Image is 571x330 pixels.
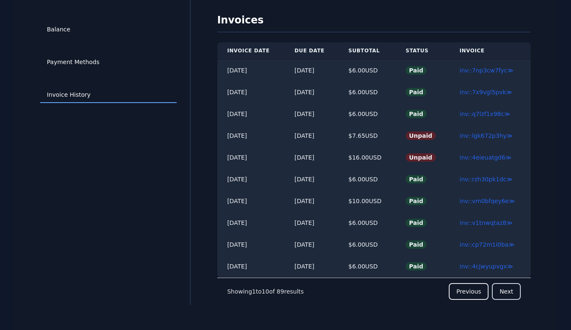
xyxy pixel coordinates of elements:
[348,175,386,183] div: $ 6.00 USD
[217,234,285,255] td: [DATE]
[217,212,285,234] td: [DATE]
[348,153,386,162] div: $ 16.00 USD
[492,283,521,300] button: Next
[348,131,386,140] div: $ 7.65 USD
[217,103,285,125] td: [DATE]
[406,197,427,205] span: Paid
[217,59,285,82] td: [DATE]
[284,125,338,147] td: [DATE]
[460,241,515,248] a: inv::cp72m1i0ba≫
[217,13,531,32] h1: Invoices
[460,67,514,74] a: inv::7np3cw7fyc≫
[449,283,489,300] button: Previous
[217,190,285,212] td: [DATE]
[284,59,338,82] td: [DATE]
[406,153,436,162] span: Unpaid
[348,262,386,271] div: $ 6.00 USD
[460,111,510,117] a: inv::q7lzf1x98c≫
[284,190,338,212] td: [DATE]
[348,66,386,75] div: $ 6.00 USD
[348,88,386,96] div: $ 6.00 USD
[460,219,513,226] a: inv::v1tnwqtaz8≫
[406,66,427,75] span: Paid
[217,81,285,103] td: [DATE]
[406,219,427,227] span: Paid
[284,103,338,125] td: [DATE]
[227,287,304,296] p: Showing to of results
[217,147,285,168] td: [DATE]
[40,54,177,70] a: Payment Methods
[217,168,285,190] td: [DATE]
[460,176,513,183] a: inv::rzh30pk1dc≫
[217,278,531,305] nav: Pagination
[40,22,177,38] a: Balance
[348,219,386,227] div: $ 6.00 USD
[460,154,512,161] a: inv::4eieuatgd6≫
[284,255,338,278] td: [DATE]
[406,240,427,249] span: Paid
[348,110,386,118] div: $ 6.00 USD
[406,175,427,183] span: Paid
[284,212,338,234] td: [DATE]
[348,240,386,249] div: $ 6.00 USD
[284,168,338,190] td: [DATE]
[460,89,512,95] a: inv::7x9vgl5pvk≫
[262,288,269,295] span: 10
[40,87,177,103] a: Invoice History
[460,132,513,139] a: inv::lgk672p3hy≫
[460,198,515,204] a: inv::vm0bfqey6e≫
[406,131,436,140] span: Unpaid
[284,81,338,103] td: [DATE]
[338,42,396,59] th: Subtotal
[450,42,531,59] th: Invoice
[217,42,285,59] th: Invoice Date
[252,288,256,295] span: 1
[406,262,427,271] span: Paid
[217,125,285,147] td: [DATE]
[284,42,338,59] th: Due Date
[277,288,284,295] span: 89
[406,88,427,96] span: Paid
[284,234,338,255] td: [DATE]
[406,110,427,118] span: Paid
[396,42,450,59] th: Status
[284,147,338,168] td: [DATE]
[217,255,285,278] td: [DATE]
[460,263,513,270] a: inv::4cjwyupvgx≫
[348,197,386,205] div: $ 10.00 USD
